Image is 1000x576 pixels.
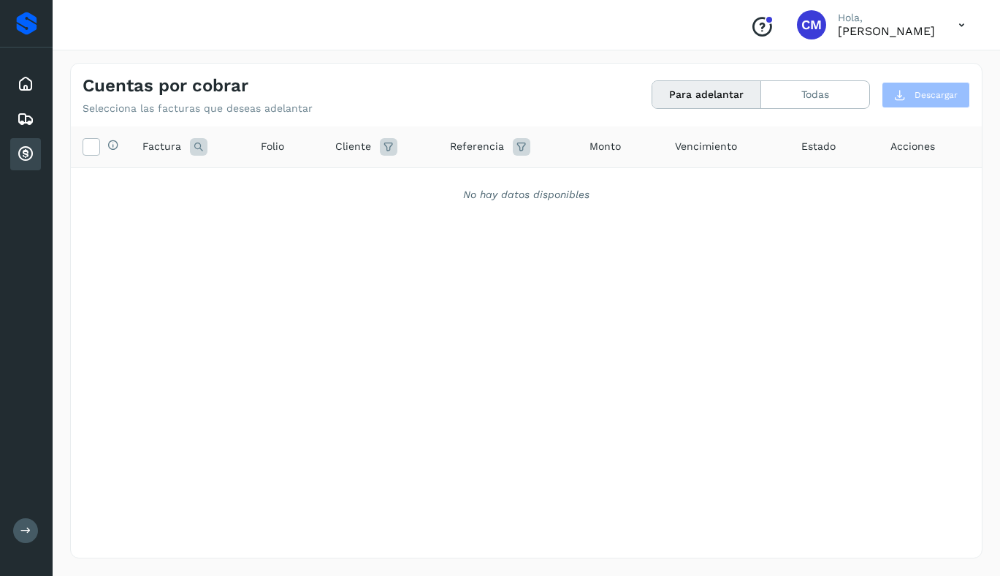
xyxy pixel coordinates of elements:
[915,88,958,102] span: Descargar
[589,139,621,154] span: Monto
[450,139,504,154] span: Referencia
[890,139,935,154] span: Acciones
[838,12,935,24] p: Hola,
[10,68,41,100] div: Inicio
[882,82,970,108] button: Descargar
[801,139,836,154] span: Estado
[83,75,248,96] h4: Cuentas por cobrar
[838,24,935,38] p: CARLOS MAIER GARCIA
[261,139,284,154] span: Folio
[83,102,313,115] p: Selecciona las facturas que deseas adelantar
[335,139,371,154] span: Cliente
[652,81,761,108] button: Para adelantar
[10,138,41,170] div: Cuentas por cobrar
[761,81,869,108] button: Todas
[142,139,181,154] span: Factura
[675,139,737,154] span: Vencimiento
[10,103,41,135] div: Embarques
[90,187,963,202] div: No hay datos disponibles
